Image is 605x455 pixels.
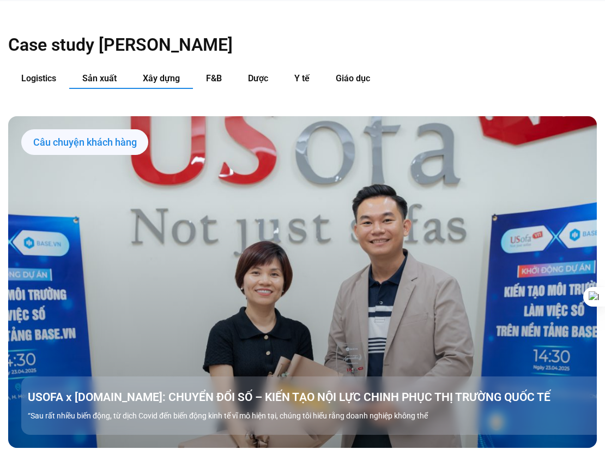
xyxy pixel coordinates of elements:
p: “Sau rất nhiều biến động, từ dịch Covid đến biến động kinh tế vĩ mô hiện tại, chúng tôi hiểu rằng... [28,410,603,422]
span: F&B [206,73,222,83]
span: Logistics [21,73,56,83]
span: Dược [248,73,268,83]
a: USOFA x [DOMAIN_NAME]: CHUYỂN ĐỔI SỐ – KIẾN TẠO NỘI LỰC CHINH PHỤC THỊ TRƯỜNG QUỐC TẾ [28,390,603,405]
span: Xây dựng [143,73,180,83]
span: Y tế [294,73,310,83]
span: Giáo dục [336,73,370,83]
div: Câu chuyện khách hàng [21,129,148,155]
span: Sản xuất [82,73,117,83]
h2: Case study [PERSON_NAME] [8,34,597,56]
